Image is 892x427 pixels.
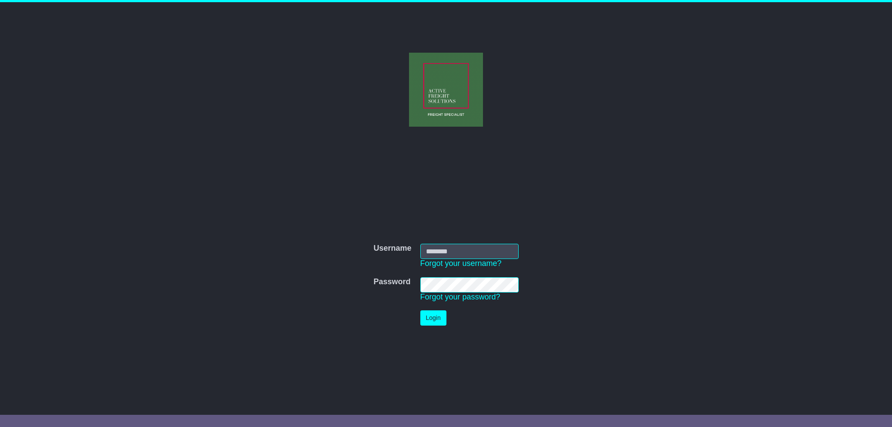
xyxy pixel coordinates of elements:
a: Forgot your username? [420,259,502,268]
label: Username [373,244,411,253]
label: Password [373,277,410,287]
a: Forgot your password? [420,293,500,301]
img: Active Freight Solutions Pty Ltd [409,53,483,127]
button: Login [420,310,446,326]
